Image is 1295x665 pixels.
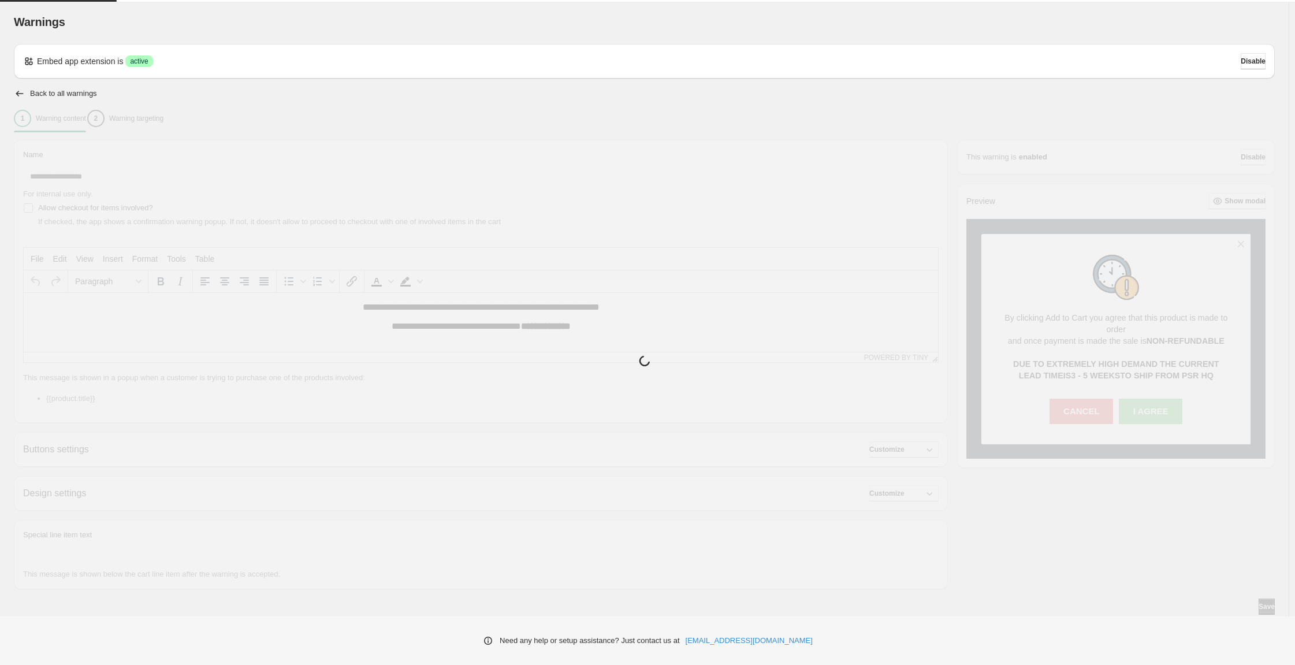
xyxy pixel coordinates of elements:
[37,55,123,67] p: Embed app extension is
[14,16,65,28] span: Warnings
[1241,57,1266,66] span: Disable
[686,635,813,647] a: [EMAIL_ADDRESS][DOMAIN_NAME]
[5,9,910,95] body: Rich Text Area. Press ALT-0 for help.
[1241,53,1266,69] button: Disable
[30,89,97,98] h2: Back to all warnings
[130,57,148,66] span: active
